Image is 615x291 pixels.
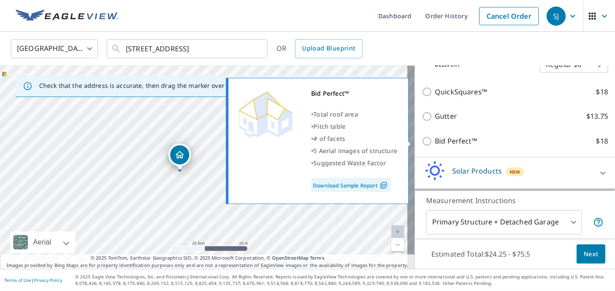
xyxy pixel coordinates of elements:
a: Current Level 20, Zoom Out [391,238,404,251]
div: SJ [547,7,566,26]
div: Primary Structure + Detached Garage [426,210,582,234]
p: Measurement Instructions [426,195,604,206]
p: $13.75 [586,111,608,122]
p: Bid Perfect™ [435,136,477,147]
input: Search by address or latitude-longitude [126,37,250,61]
a: Cancel Order [479,7,539,25]
a: Current Level 20, Zoom In Disabled [391,225,404,238]
img: Pdf Icon [378,181,390,189]
div: Aerial [30,231,54,253]
p: © 2025 Eagle View Technologies, Inc. and Pictometry International Corp. All Rights Reserved. Repo... [75,274,611,287]
div: [GEOGRAPHIC_DATA] [11,37,98,61]
div: Dropped pin, building 1, Residential property, 5905 Crimson Ct SE Lacey, WA 98513 [168,144,191,171]
span: Your report will include the primary structure and a detached garage if one exists. [593,217,604,227]
span: 5 Aerial images of structure [313,147,397,155]
div: • [311,133,397,145]
p: Gutter [435,111,457,122]
div: Solar ProductsNew [422,161,608,186]
p: Solar Products [452,166,502,176]
div: • [311,120,397,133]
img: EV Logo [16,10,118,23]
p: $18 [596,87,608,97]
div: • [311,108,397,120]
a: Privacy Policy [34,277,62,283]
a: Terms [310,254,324,261]
span: Suggested Waste Factor [313,159,386,167]
button: Next [577,244,605,264]
span: # of facets [313,134,345,143]
p: Estimated Total: $24.25 - $75.5 [424,244,538,264]
span: © 2025 TomTom, Earthstar Geographics SIO, © 2025 Microsoft Corporation, © [91,254,324,262]
div: • [311,145,397,157]
span: Total roof area [313,110,358,118]
a: Download Sample Report [311,178,391,192]
p: | [4,278,62,283]
img: Premium [235,87,296,140]
div: Bid Perfect™ [311,87,397,100]
span: Pitch table [313,122,346,130]
a: Upload Blueprint [295,39,362,58]
a: OpenStreetMap [272,254,309,261]
div: • [311,157,397,169]
a: Terms of Use [4,277,31,283]
div: OR [276,39,363,58]
p: Check that the address is accurate, then drag the marker over the correct structure. [39,82,290,90]
div: Aerial [10,231,75,253]
p: $18 [596,136,608,147]
span: New [510,168,521,175]
span: Next [584,249,598,260]
p: QuickSquares™ [435,87,487,97]
span: Upload Blueprint [302,43,355,54]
